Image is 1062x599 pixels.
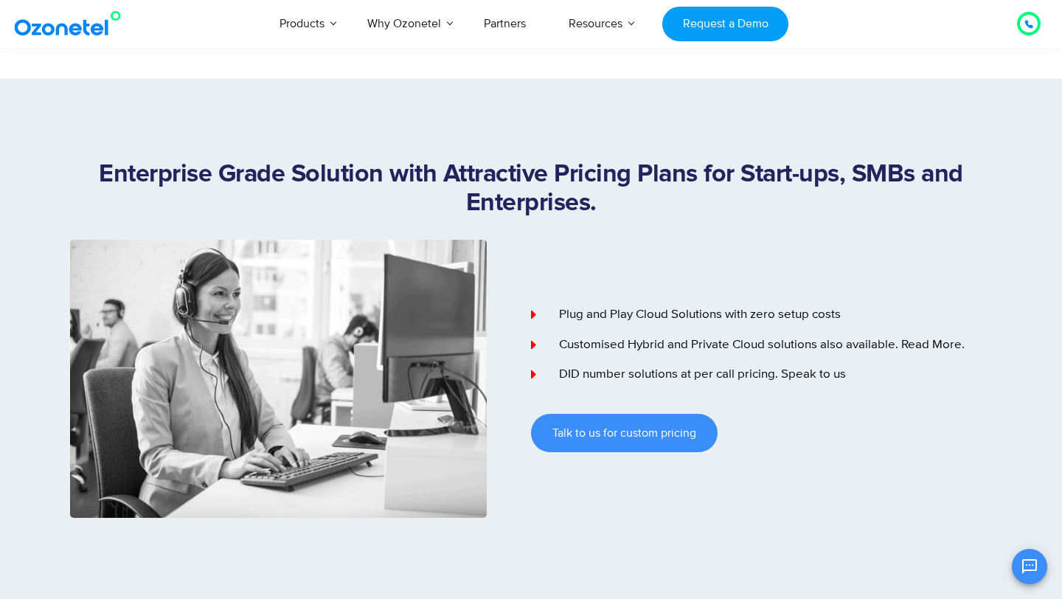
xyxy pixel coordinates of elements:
span: Customised Hybrid and Private Cloud solutions also available. Read More. [555,336,965,355]
button: Open chat [1012,549,1047,584]
span: DID number solutions at per call pricing. Speak to us [555,365,846,384]
span: Talk to us for custom pricing [552,427,696,439]
h1: Enterprise Grade Solution with Attractive Pricing Plans for Start-ups, SMBs and Enterprises. [70,160,992,218]
a: Customised Hybrid and Private Cloud solutions also available. Read More. [531,336,992,355]
span: Plug and Play Cloud Solutions with zero setup costs [555,305,841,325]
a: Plug and Play Cloud Solutions with zero setup costs [531,305,992,325]
a: Request a Demo [662,7,788,41]
a: Talk to us for custom pricing [531,414,718,452]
